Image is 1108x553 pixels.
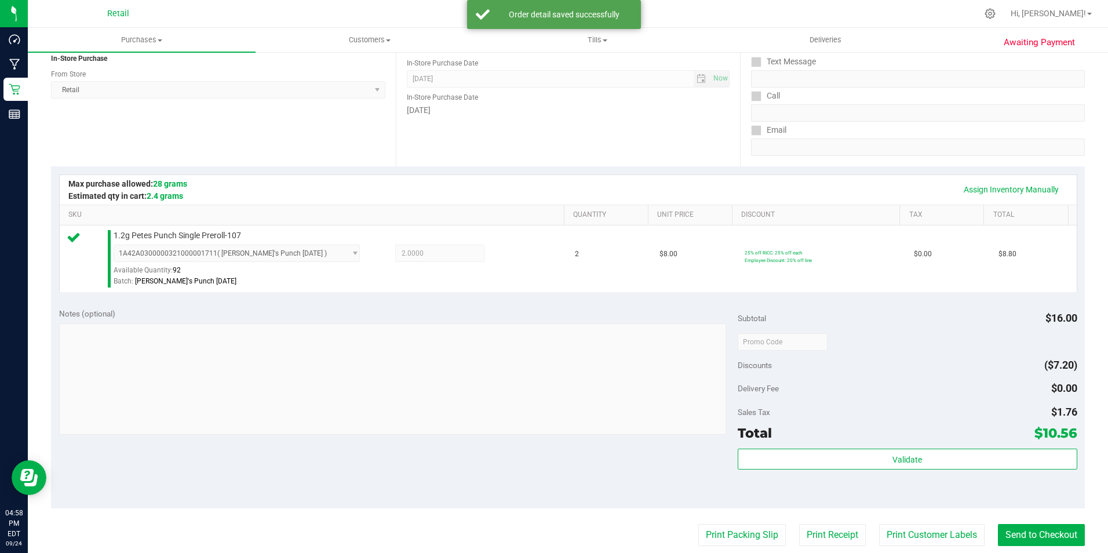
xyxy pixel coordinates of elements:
[484,35,711,45] span: Tills
[9,34,20,45] inline-svg: Dashboard
[738,449,1077,470] button: Validate
[657,210,727,220] a: Unit Price
[712,28,939,52] a: Deliveries
[147,191,183,201] span: 2.4 grams
[956,180,1066,199] a: Assign Inventory Manually
[173,266,181,274] span: 92
[114,230,241,241] span: 1.2g Petes Punch Single Preroll-107
[1044,359,1077,371] span: ($7.20)
[496,9,632,20] div: Order detail saved successfully
[698,524,786,546] button: Print Packing Slip
[1004,36,1075,49] span: Awaiting Payment
[1011,9,1086,18] span: Hi, [PERSON_NAME]!
[5,508,23,539] p: 04:58 PM EDT
[914,249,932,260] span: $0.00
[12,460,46,495] iframe: Resource center
[993,210,1063,220] a: Total
[738,355,772,376] span: Discounts
[135,277,236,285] span: [PERSON_NAME]'s Punch [DATE]
[59,309,115,318] span: Notes (optional)
[68,210,559,220] a: SKU
[1051,406,1077,418] span: $1.76
[751,104,1085,122] input: Format: (999) 999-9999
[879,524,985,546] button: Print Customer Labels
[738,408,770,417] span: Sales Tax
[799,524,866,546] button: Print Receipt
[892,455,922,464] span: Validate
[9,108,20,120] inline-svg: Reports
[738,314,766,323] span: Subtotal
[114,262,373,285] div: Available Quantity:
[573,210,643,220] a: Quantity
[5,539,23,548] p: 09/24
[659,249,677,260] span: $8.00
[983,8,997,19] div: Manage settings
[751,70,1085,88] input: Format: (999) 999-9999
[51,54,107,63] strong: In-Store Purchase
[28,35,256,45] span: Purchases
[9,83,20,95] inline-svg: Retail
[738,384,779,393] span: Delivery Fee
[1034,425,1077,441] span: $10.56
[28,28,256,52] a: Purchases
[751,53,816,70] label: Text Message
[68,191,183,201] span: Estimated qty in cart:
[107,9,129,19] span: Retail
[745,250,802,256] span: 25% off RICC: 25% off each
[407,58,478,68] label: In-Store Purchase Date
[407,104,730,117] div: [DATE]
[484,28,712,52] a: Tills
[751,88,780,104] label: Call
[9,59,20,70] inline-svg: Manufacturing
[998,524,1085,546] button: Send to Checkout
[256,28,483,52] a: Customers
[575,249,579,260] span: 2
[68,179,187,188] span: Max purchase allowed:
[256,35,483,45] span: Customers
[745,257,812,263] span: Employee Discount: 20% off line
[407,92,478,103] label: In-Store Purchase Date
[1045,312,1077,324] span: $16.00
[751,122,786,139] label: Email
[51,69,86,79] label: From Store
[738,425,772,441] span: Total
[998,249,1016,260] span: $8.80
[1051,382,1077,394] span: $0.00
[741,210,895,220] a: Discount
[738,333,828,351] input: Promo Code
[153,179,187,188] span: 28 grams
[909,210,979,220] a: Tax
[114,277,133,285] span: Batch:
[794,35,857,45] span: Deliveries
